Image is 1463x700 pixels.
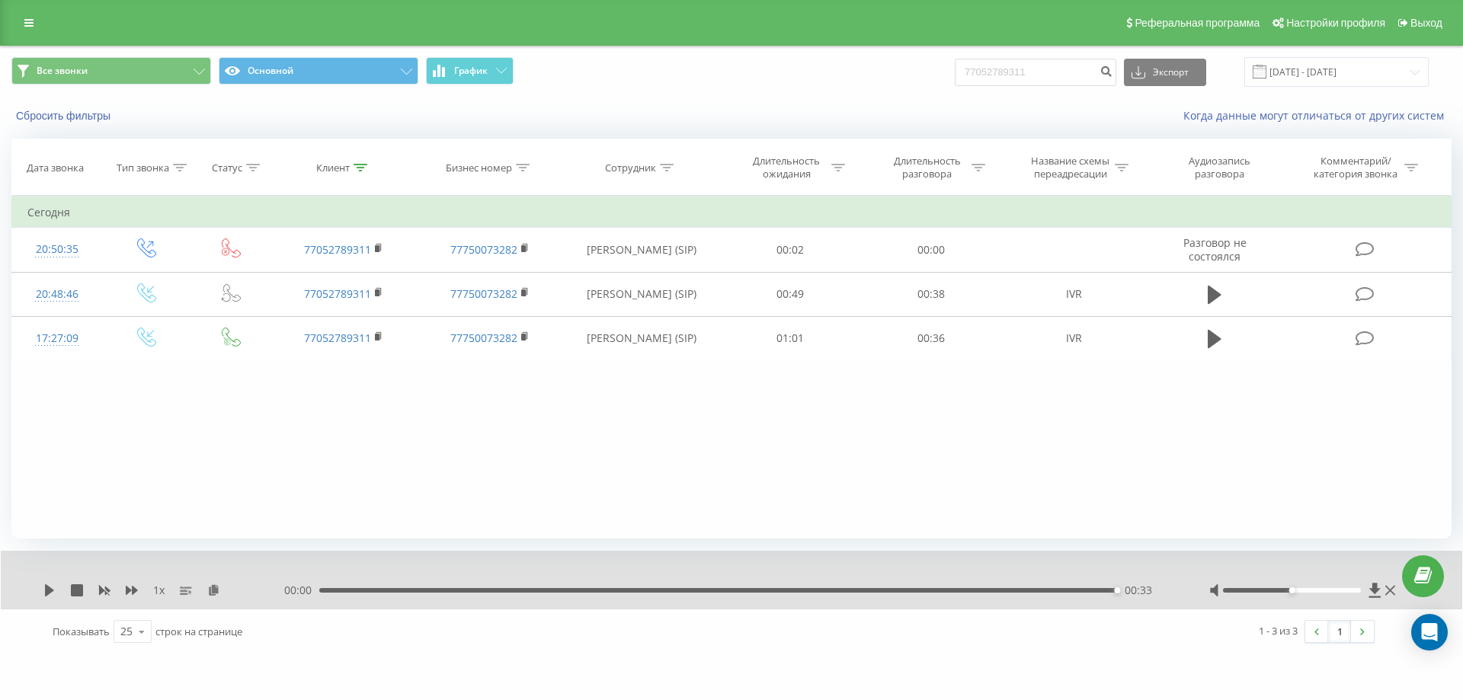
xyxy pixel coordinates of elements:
span: строк на странице [155,625,242,638]
span: Настройки профиля [1286,17,1385,29]
a: 77052789311 [304,331,371,345]
div: Статус [212,161,242,174]
td: [PERSON_NAME] (SIP) [562,316,720,360]
div: Длительность разговора [886,155,968,181]
div: Клиент [316,161,350,174]
div: Длительность ожидания [746,155,828,181]
div: Бизнес номер [446,161,512,174]
td: [PERSON_NAME] (SIP) [562,272,720,316]
span: Показывать [53,625,110,638]
div: 20:48:46 [27,280,87,309]
a: Когда данные могут отличаться от других систем [1183,108,1452,123]
div: 1 - 3 из 3 [1259,623,1298,638]
span: Все звонки [37,65,88,77]
a: 1 [1328,621,1351,642]
span: График [454,66,488,76]
input: Поиск по номеру [955,59,1116,86]
span: Разговор не состоялся [1183,235,1247,264]
button: Сбросить фильтры [11,109,118,123]
div: Сотрудник [605,161,656,174]
td: 00:02 [720,228,860,272]
div: 25 [120,624,133,639]
div: Аудиозапись разговора [1170,155,1269,181]
td: Сегодня [12,197,1452,228]
a: 77750073282 [450,331,517,345]
div: Тип звонка [117,161,169,174]
div: Accessibility label [1114,587,1120,593]
div: Accessibility label [1289,587,1295,593]
button: Основной [219,57,418,85]
span: Реферальная программа [1135,17,1260,29]
td: [PERSON_NAME] (SIP) [562,228,720,272]
a: 77052789311 [304,286,371,301]
td: 01:01 [720,316,860,360]
div: Open Intercom Messenger [1411,614,1448,650]
a: 77750073282 [450,242,517,257]
td: 00:38 [860,272,1000,316]
div: 20:50:35 [27,235,87,264]
span: Выход [1410,17,1442,29]
td: 00:00 [860,228,1000,272]
span: 00:00 [284,583,319,598]
span: 00:33 [1125,583,1152,598]
button: Все звонки [11,57,211,85]
td: IVR [1001,316,1148,360]
td: IVR [1001,272,1148,316]
span: 1 x [153,583,165,598]
div: Дата звонка [27,161,84,174]
div: Комментарий/категория звонка [1311,155,1401,181]
a: 77052789311 [304,242,371,257]
div: Название схемы переадресации [1029,155,1111,181]
div: 17:27:09 [27,324,87,353]
button: Экспорт [1124,59,1206,86]
a: 77750073282 [450,286,517,301]
td: 00:49 [720,272,860,316]
button: График [426,57,514,85]
td: 00:36 [860,316,1000,360]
